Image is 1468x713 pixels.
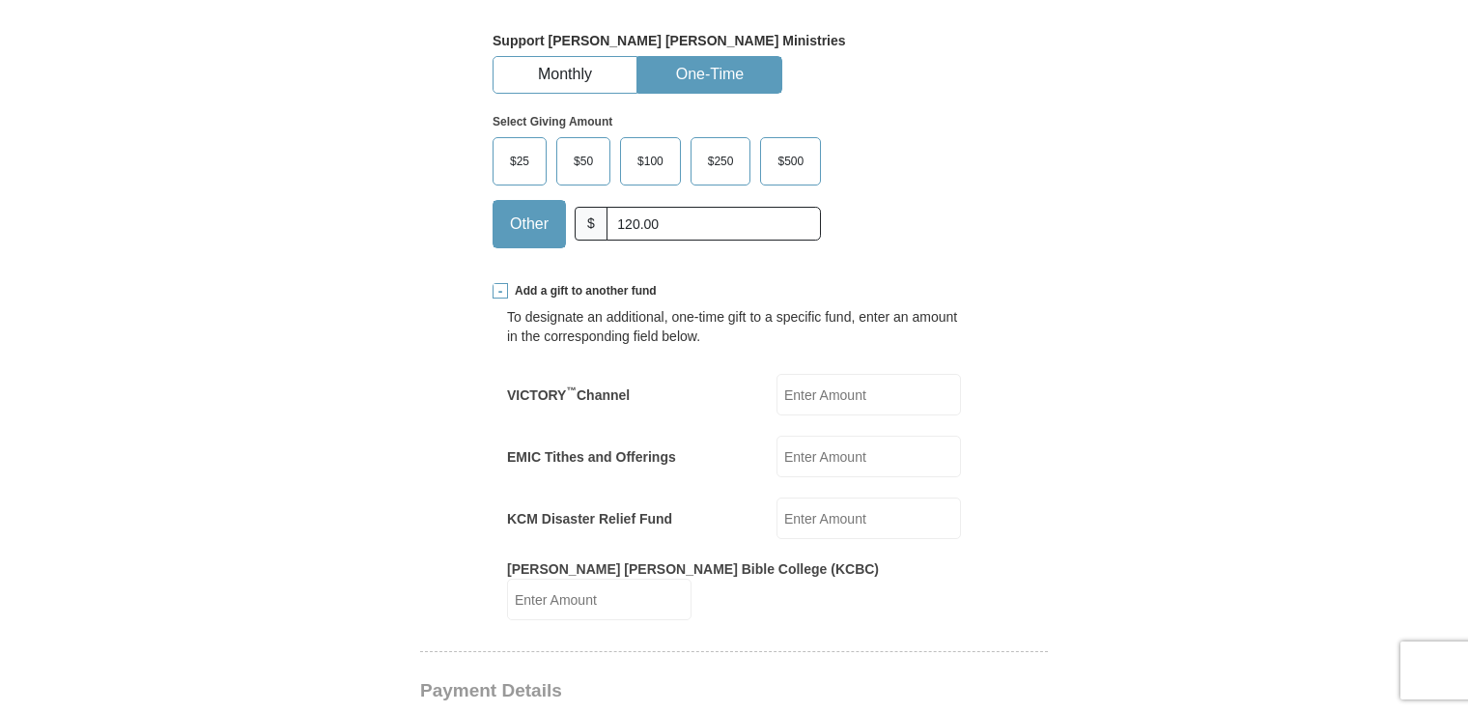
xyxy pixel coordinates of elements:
[493,115,612,128] strong: Select Giving Amount
[698,147,744,176] span: $250
[494,57,636,93] button: Monthly
[566,385,577,396] sup: ™
[420,680,913,702] h3: Payment Details
[776,498,961,539] input: Enter Amount
[508,283,657,299] span: Add a gift to another fund
[564,147,603,176] span: $50
[776,436,961,477] input: Enter Amount
[507,385,630,405] label: VICTORY Channel
[638,57,781,93] button: One-Time
[507,579,692,620] input: Enter Amount
[493,33,975,49] h5: Support [PERSON_NAME] [PERSON_NAME] Ministries
[607,207,821,241] input: Other Amount
[507,447,676,467] label: EMIC Tithes and Offerings
[507,307,961,346] div: To designate an additional, one-time gift to a specific fund, enter an amount in the correspondin...
[575,207,607,241] span: $
[507,509,672,528] label: KCM Disaster Relief Fund
[776,374,961,415] input: Enter Amount
[500,210,558,239] span: Other
[628,147,673,176] span: $100
[768,147,813,176] span: $500
[507,559,879,579] label: [PERSON_NAME] [PERSON_NAME] Bible College (KCBC)
[500,147,539,176] span: $25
